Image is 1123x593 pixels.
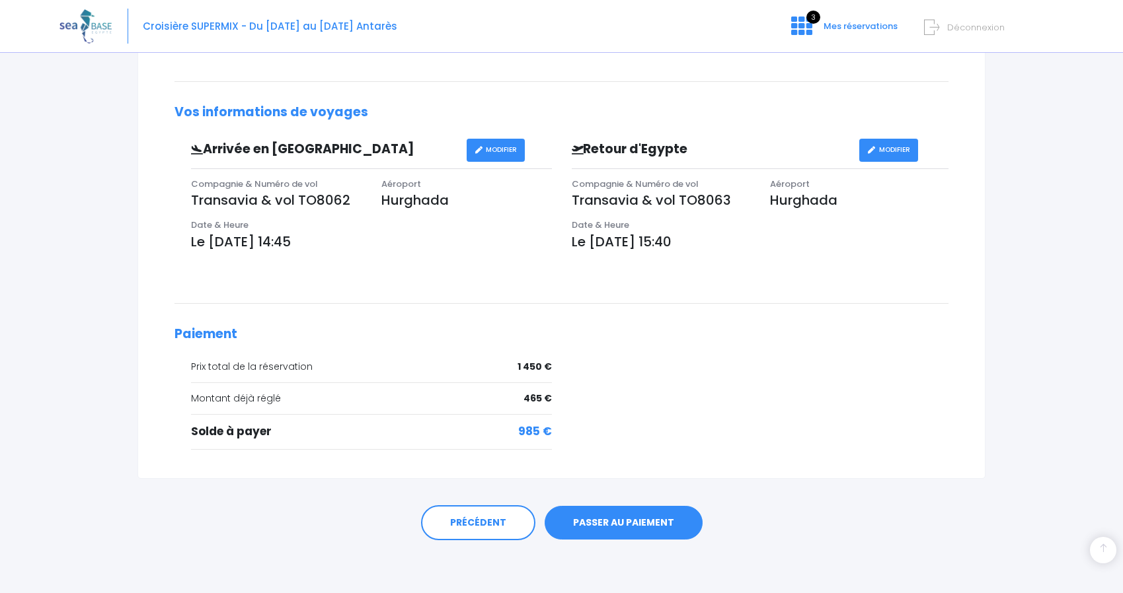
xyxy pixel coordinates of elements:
[770,190,949,210] p: Hurghada
[770,178,810,190] span: Aéroport
[859,139,918,162] a: MODIFIER
[381,178,421,190] span: Aéroport
[518,423,552,440] span: 985 €
[191,190,362,210] p: Transavia & vol TO8062
[572,178,699,190] span: Compagnie & Numéro de vol
[381,190,552,210] p: Hurghada
[523,392,552,405] span: 465 €
[824,20,898,32] span: Mes réservations
[174,327,949,342] h2: Paiement
[421,505,535,541] a: PRÉCÉDENT
[174,105,949,120] h2: Vos informations de voyages
[191,423,552,440] div: Solde à payer
[191,392,552,405] div: Montant déjà réglé
[191,360,552,374] div: Prix total de la réservation
[572,190,750,210] p: Transavia & vol TO8063
[781,24,906,37] a: 3 Mes réservations
[191,178,318,190] span: Compagnie & Numéro de vol
[806,11,820,24] span: 3
[181,142,467,157] h3: Arrivée en [GEOGRAPHIC_DATA]
[191,219,249,231] span: Date & Heure
[572,219,629,231] span: Date & Heure
[562,142,859,157] h3: Retour d'Egypte
[191,232,552,252] p: Le [DATE] 14:45
[572,232,949,252] p: Le [DATE] 15:40
[545,506,703,540] a: PASSER AU PAIEMENT
[467,139,525,162] a: MODIFIER
[518,360,552,374] span: 1 450 €
[947,21,1005,34] span: Déconnexion
[143,19,397,33] span: Croisière SUPERMIX - Du [DATE] au [DATE] Antarès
